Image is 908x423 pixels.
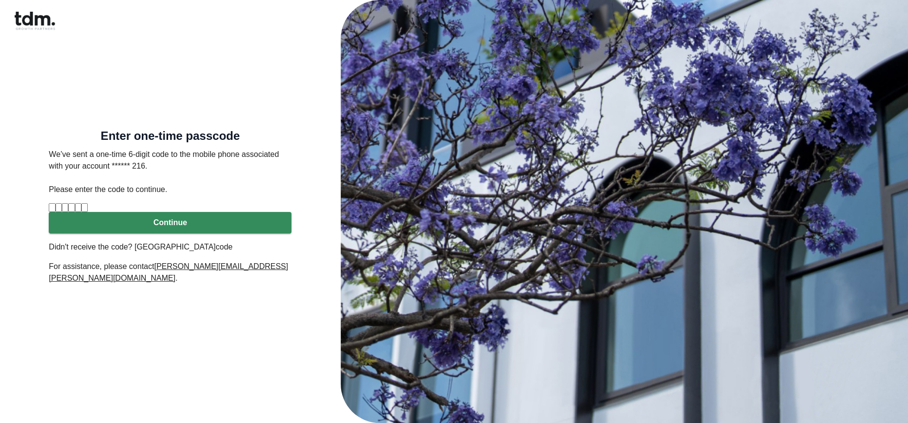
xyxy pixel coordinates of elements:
[49,261,291,284] p: For assistance, please contact .
[215,243,232,251] a: code
[49,241,291,253] p: Didn't receive the code? [GEOGRAPHIC_DATA]
[49,149,291,195] p: We’ve sent a one-time 6-digit code to the mobile phone associated with your account ****** 216. P...
[49,212,291,233] button: Continue
[62,203,68,212] input: Digit 3
[81,203,88,212] input: Digit 6
[49,131,291,141] h5: Enter one-time passcode
[75,203,81,212] input: Digit 5
[49,203,55,212] input: Please enter verification code. Digit 1
[49,262,288,282] u: [PERSON_NAME][EMAIL_ADDRESS][PERSON_NAME][DOMAIN_NAME]
[56,203,62,212] input: Digit 2
[68,203,75,212] input: Digit 4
